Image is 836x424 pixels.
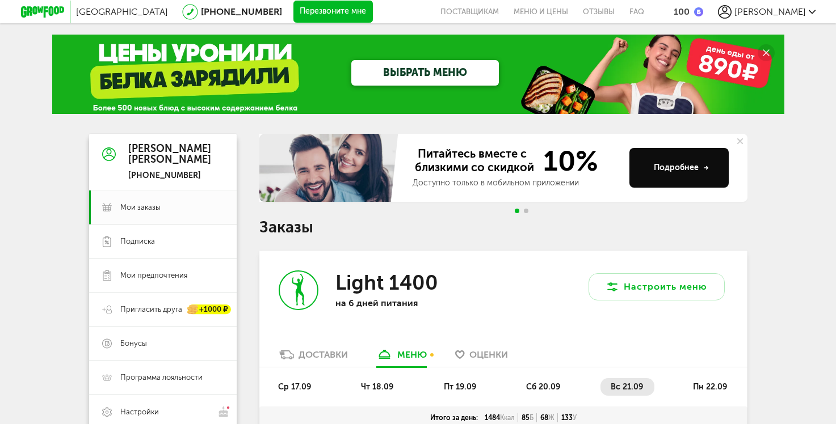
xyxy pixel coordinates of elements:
[526,382,560,392] span: сб 20.09
[611,382,643,392] span: вс 21.09
[335,270,438,295] h3: Light 1400
[120,270,187,281] span: Мои предпочтения
[548,414,554,422] span: Ж
[515,209,519,213] span: Go to slide 1
[259,134,401,202] img: family-banner.579af9d.jpg
[120,407,159,417] span: Настройки
[413,147,536,175] span: Питайтесь вместе с близкими со скидкой
[128,143,211,166] div: [PERSON_NAME] [PERSON_NAME]
[371,349,432,367] a: меню
[427,413,481,422] div: Итого за день:
[259,220,747,235] h1: Заказы
[89,327,237,361] a: Бонусы
[89,258,237,292] a: Мои предпочтения
[573,414,577,422] span: У
[120,338,147,349] span: Бонусы
[500,414,515,422] span: Ккал
[299,349,348,360] div: Доставки
[693,382,727,392] span: пн 22.09
[524,209,528,213] span: Go to slide 2
[293,1,373,23] button: Перезвоните мне
[469,349,508,360] span: Оценки
[120,236,155,247] span: Подписка
[274,349,354,367] a: Доставки
[120,372,203,383] span: Программа лояльности
[89,361,237,395] a: Программа лояльности
[76,6,168,17] span: [GEOGRAPHIC_DATA]
[335,298,483,308] p: на 6 дней питания
[654,162,709,173] div: Подробнее
[128,171,211,181] div: [PHONE_NUMBER]
[629,148,729,188] button: Подробнее
[413,177,620,189] div: Доступно только в мобильном приложении
[89,224,237,258] a: Подписка
[120,304,182,315] span: Пригласить друга
[449,349,514,367] a: Оценки
[89,190,237,224] a: Мои заказы
[120,202,161,213] span: Мои заказы
[397,349,427,360] div: меню
[530,414,533,422] span: Б
[444,382,476,392] span: пт 19.09
[89,292,237,327] a: Пригласить друга +1000 ₽
[201,6,282,17] a: [PHONE_NUMBER]
[518,413,537,422] div: 85
[674,6,690,17] div: 100
[188,305,231,315] div: +1000 ₽
[351,60,499,86] a: ВЫБРАТЬ МЕНЮ
[558,413,580,422] div: 133
[734,6,806,17] span: [PERSON_NAME]
[361,382,393,392] span: чт 18.09
[537,413,558,422] div: 68
[694,7,703,16] img: bonus_b.cdccf46.png
[278,382,311,392] span: ср 17.09
[481,413,518,422] div: 1484
[536,147,598,175] span: 10%
[589,273,725,300] button: Настроить меню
